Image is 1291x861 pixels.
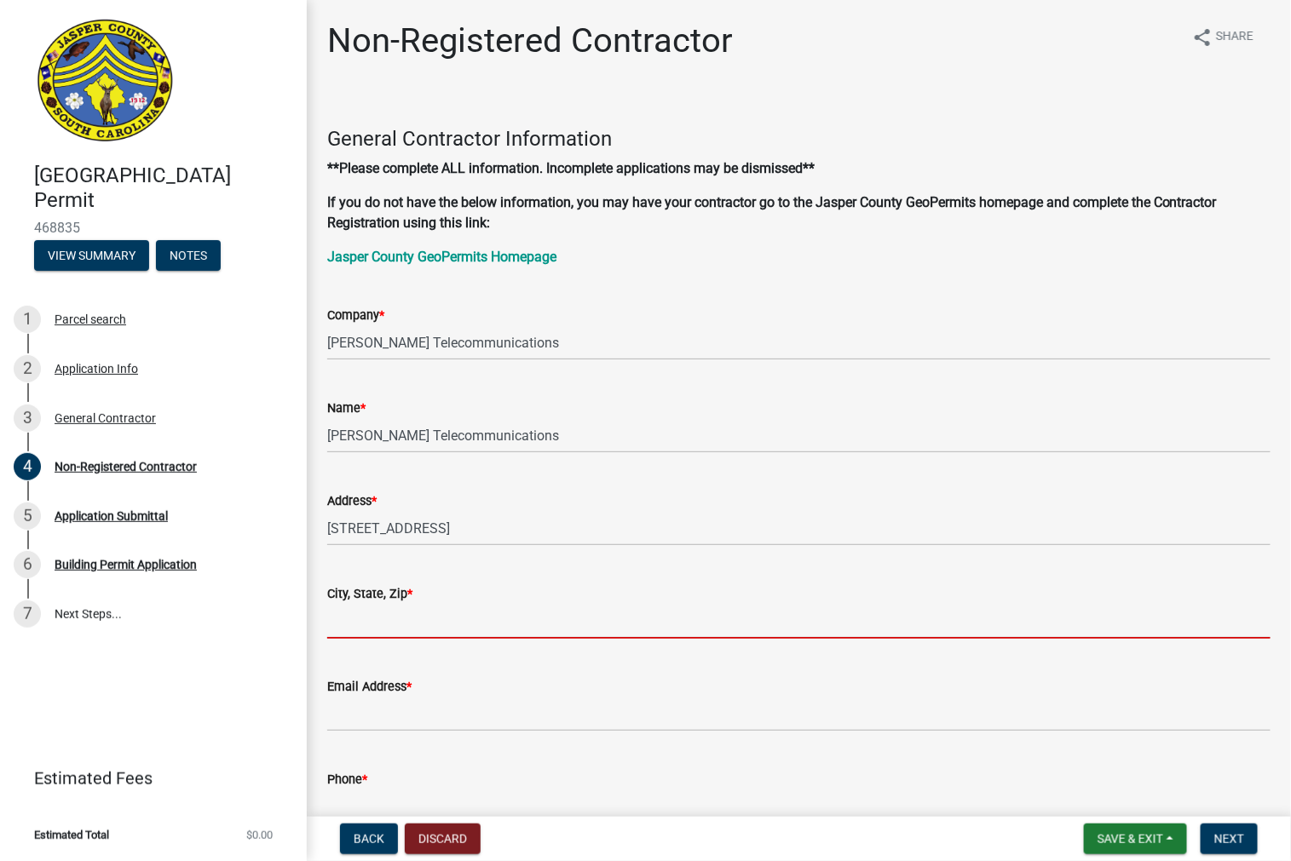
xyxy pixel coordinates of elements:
[14,453,41,480] div: 4
[34,250,149,263] wm-modal-confirm: Summary
[327,774,367,786] label: Phone
[327,160,815,176] strong: **Please complete ALL information. Incomplete applications may be dismissed**
[340,824,398,854] button: Back
[1214,832,1244,846] span: Next
[14,306,41,333] div: 1
[55,313,126,325] div: Parcel search
[1216,27,1254,48] span: Share
[1084,824,1187,854] button: Save & Exit
[354,832,384,846] span: Back
[55,363,138,375] div: Application Info
[1192,27,1213,48] i: share
[327,249,556,265] a: Jasper County GeoPermits Homepage
[34,18,176,146] img: Jasper County, South Carolina
[327,194,1217,231] strong: If you do not have the below information, you may have your contractor go to the Jasper County Ge...
[327,127,1271,152] h4: General Contractor Information
[14,502,41,530] div: 5
[327,681,412,693] label: Email Address
[1201,824,1258,854] button: Next
[14,600,41,628] div: 7
[14,405,41,432] div: 3
[246,829,273,841] span: $0.00
[34,240,149,271] button: View Summary
[55,510,168,522] div: Application Submittal
[156,250,221,263] wm-modal-confirm: Notes
[34,829,109,841] span: Estimated Total
[1098,832,1163,846] span: Save & Exit
[55,559,197,571] div: Building Permit Application
[55,461,197,473] div: Non-Registered Contractor
[327,588,412,600] label: City, State, Zip
[34,220,273,236] span: 468835
[14,355,41,382] div: 2
[327,310,384,322] label: Company
[1179,20,1267,54] button: shareShare
[156,240,221,271] button: Notes
[405,824,481,854] button: Discard
[327,20,733,61] h1: Non-Registered Contractor
[34,164,293,213] h4: [GEOGRAPHIC_DATA] Permit
[327,403,366,415] label: Name
[55,412,156,424] div: General Contractor
[14,761,280,795] a: Estimated Fees
[327,496,377,508] label: Address
[14,551,41,578] div: 6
